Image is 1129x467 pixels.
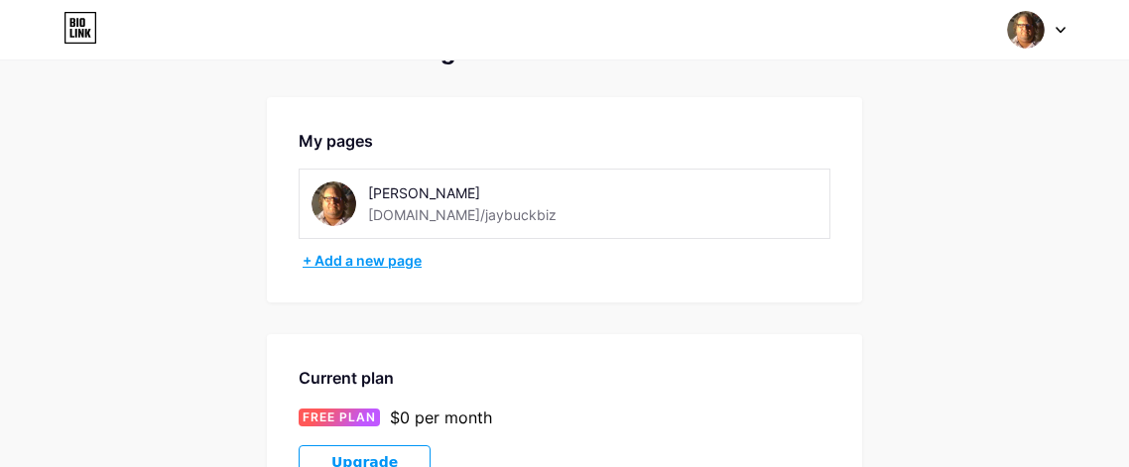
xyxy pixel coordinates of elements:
[299,366,830,390] div: Current plan
[368,204,557,225] div: [DOMAIN_NAME]/jaybuckbiz
[1007,11,1045,49] img: jaybuckbiz
[390,406,492,429] div: $0 per month
[303,409,376,426] span: FREE PLAN
[312,181,356,226] img: jaybuckbiz
[303,251,830,271] div: + Add a new page
[299,129,830,153] div: My pages
[368,182,649,203] div: [PERSON_NAME]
